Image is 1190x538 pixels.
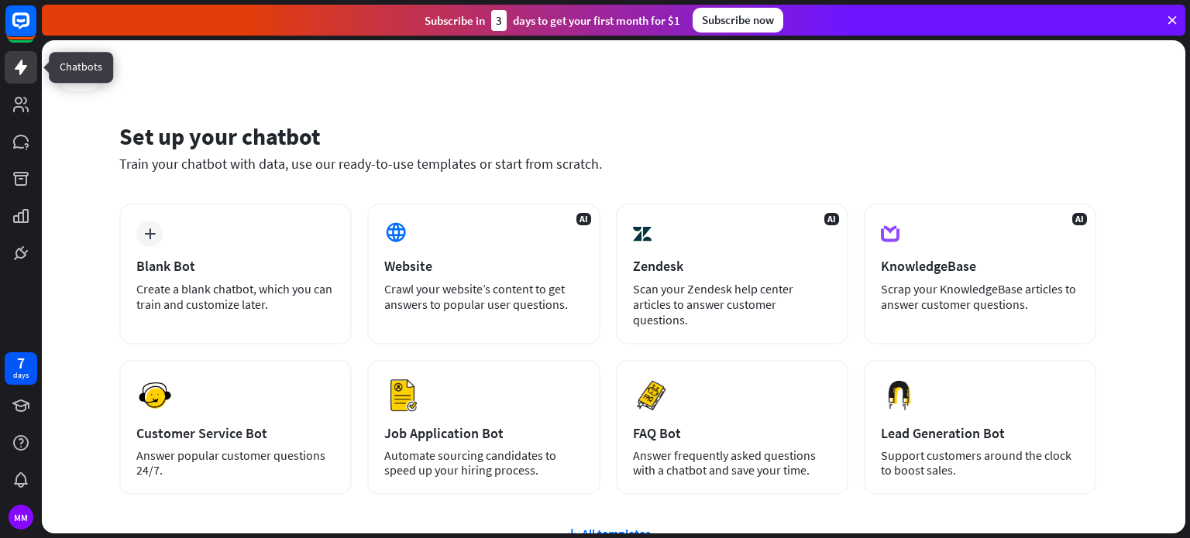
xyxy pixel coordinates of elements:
div: Set up your chatbot [119,122,1096,151]
div: Blank Bot [136,257,335,275]
div: Job Application Bot [384,424,583,442]
div: Customer Service Bot [136,424,335,442]
a: 7 days [5,352,37,385]
div: KnowledgeBase [881,257,1079,275]
span: AI [1072,213,1087,225]
div: MM [9,505,33,529]
i: plus [144,228,156,239]
div: 7 [17,356,25,370]
div: Lead Generation Bot [881,424,1079,442]
div: Create a blank chatbot, which you can train and customize later. [136,281,335,312]
span: AI [576,213,591,225]
div: FAQ Bot [633,424,831,442]
div: Crawl your website’s content to get answers to popular user questions. [384,281,583,312]
div: 3 [491,10,507,31]
span: AI [824,213,839,225]
div: Website [384,257,583,275]
div: Answer popular customer questions 24/7. [136,448,335,478]
div: Scrap your KnowledgeBase articles to answer customer questions. [881,281,1079,312]
div: Zendesk [633,257,831,275]
div: Answer frequently asked questions with a chatbot and save your time. [633,448,831,478]
div: Automate sourcing candidates to speed up your hiring process. [384,448,583,478]
div: Scan your Zendesk help center articles to answer customer questions. [633,281,831,327]
div: Train your chatbot with data, use our ready-to-use templates or start from scratch. [119,155,1096,173]
div: Subscribe in days to get your first month for $1 [425,10,680,31]
div: days [13,370,29,381]
div: Subscribe now [693,8,783,33]
button: Open LiveChat chat widget [12,6,59,53]
div: Support customers around the clock to boost sales. [881,448,1079,478]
